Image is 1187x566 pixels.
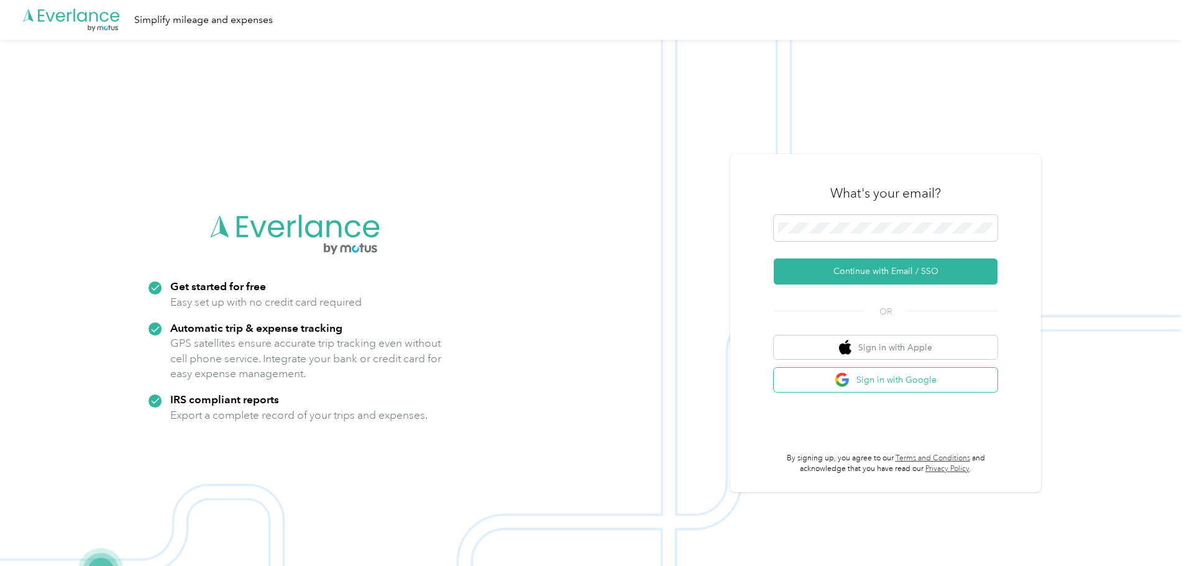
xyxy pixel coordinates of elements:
[896,454,970,463] a: Terms and Conditions
[830,185,941,202] h3: What's your email?
[835,372,850,388] img: google logo
[134,12,273,28] div: Simplify mileage and expenses
[170,335,442,381] p: GPS satellites ensure accurate trip tracking even without cell phone service. Integrate your bank...
[839,340,851,355] img: apple logo
[170,393,279,406] strong: IRS compliant reports
[774,453,997,475] p: By signing up, you agree to our and acknowledge that you have read our .
[774,368,997,392] button: google logoSign in with Google
[925,464,969,473] a: Privacy Policy
[774,258,997,285] button: Continue with Email / SSO
[774,335,997,360] button: apple logoSign in with Apple
[170,280,266,293] strong: Get started for free
[864,305,907,318] span: OR
[170,321,342,334] strong: Automatic trip & expense tracking
[170,408,428,423] p: Export a complete record of your trips and expenses.
[170,294,362,310] p: Easy set up with no credit card required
